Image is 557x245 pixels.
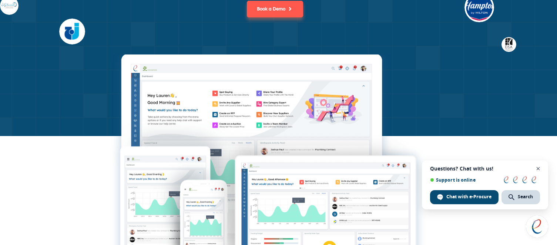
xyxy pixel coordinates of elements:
div: Chat with e-Procure [430,190,499,204]
span: Close chat [534,164,543,173]
span: Search [518,193,533,200]
span: Support is online [430,177,499,183]
img: buyer_dsa.svg [501,34,516,49]
button: Book a Demo [247,1,303,17]
div: Search [501,190,540,204]
div: Open chat [526,215,548,238]
span: Chat with e-Procure [446,193,491,200]
span: Questions? Chat with us! [430,166,540,172]
img: supplier_4.svg [59,14,85,40]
